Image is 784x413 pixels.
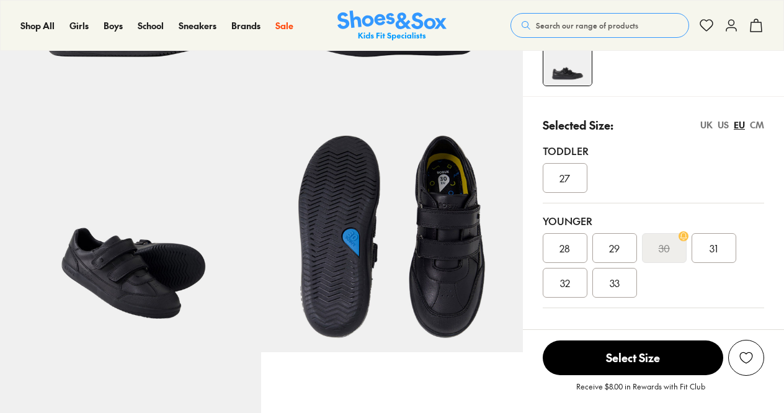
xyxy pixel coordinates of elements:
span: 28 [559,241,570,255]
img: 7-522536_1 [261,91,522,352]
span: 31 [710,241,718,255]
p: Receive $8.00 in Rewards with Fit Club [576,381,705,403]
img: 4-522533_1 [543,37,592,86]
a: Girls [69,19,89,32]
a: School [138,19,164,32]
span: 27 [559,171,570,185]
button: Search our range of products [510,13,689,38]
a: Sneakers [179,19,216,32]
div: CM [750,118,764,131]
img: SNS_Logo_Responsive.svg [337,11,447,41]
p: Selected Size: [543,117,613,133]
a: Brands [231,19,261,32]
span: Select Size [543,340,723,375]
span: Search our range of products [536,20,638,31]
span: 32 [560,275,570,290]
div: Toddler [543,143,764,158]
button: Select Size [543,340,723,376]
div: UK [700,118,713,131]
a: Shop All [20,19,55,32]
div: EU [734,118,745,131]
span: 33 [610,275,620,290]
div: Younger [543,213,764,228]
span: 29 [609,241,620,255]
a: Shoes & Sox [337,11,447,41]
div: US [718,118,729,131]
a: Sale [275,19,293,32]
div: Unsure on sizing? We have a range of resources to help [543,328,764,354]
a: Boys [104,19,123,32]
button: Add to Wishlist [728,340,764,376]
s: 30 [659,241,670,255]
